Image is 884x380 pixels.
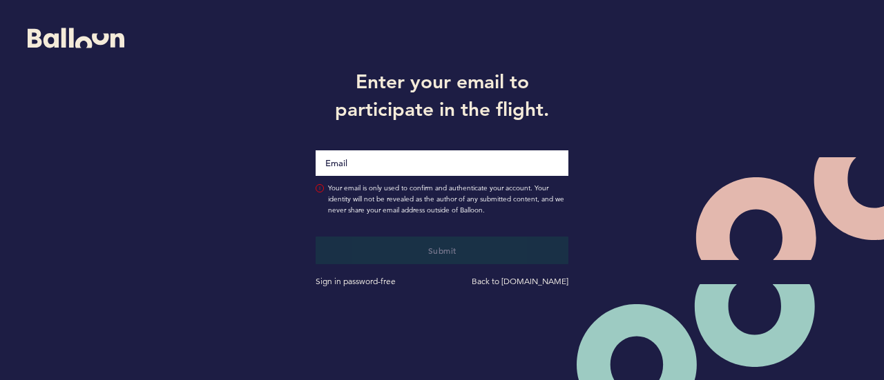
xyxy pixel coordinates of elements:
span: Submit [428,245,457,256]
a: Sign in password-free [316,276,396,286]
h1: Enter your email to participate in the flight. [305,68,579,123]
span: Your email is only used to confirm and authenticate your account. Your identity will not be revea... [328,183,569,216]
a: Back to [DOMAIN_NAME] [472,276,568,286]
input: Email [316,150,569,176]
button: Submit [316,237,569,264]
